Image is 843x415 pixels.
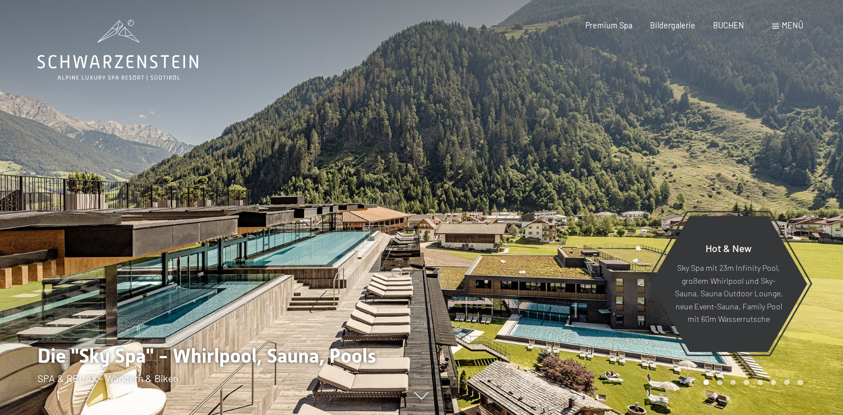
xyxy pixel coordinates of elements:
div: Carousel Page 8 [798,380,803,385]
a: Premium Spa [585,20,632,30]
div: Carousel Page 4 [744,380,749,385]
span: Hot & New [706,242,752,254]
span: Menü [782,20,803,30]
a: Hot & New Sky Spa mit 23m Infinity Pool, großem Whirlpool und Sky-Sauna, Sauna Outdoor Lounge, ne... [649,215,808,353]
a: BUCHEN [713,20,744,30]
p: Sky Spa mit 23m Infinity Pool, großem Whirlpool und Sky-Sauna, Sauna Outdoor Lounge, neue Event-S... [674,262,783,326]
div: Carousel Page 5 [757,380,763,385]
div: Carousel Pagination [699,380,803,385]
a: Bildergalerie [650,20,695,30]
div: Carousel Page 6 [771,380,777,385]
div: Carousel Page 2 [717,380,723,385]
div: Carousel Page 7 [784,380,790,385]
div: Carousel Page 1 (Current Slide) [703,380,709,385]
div: Carousel Page 3 [731,380,736,385]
